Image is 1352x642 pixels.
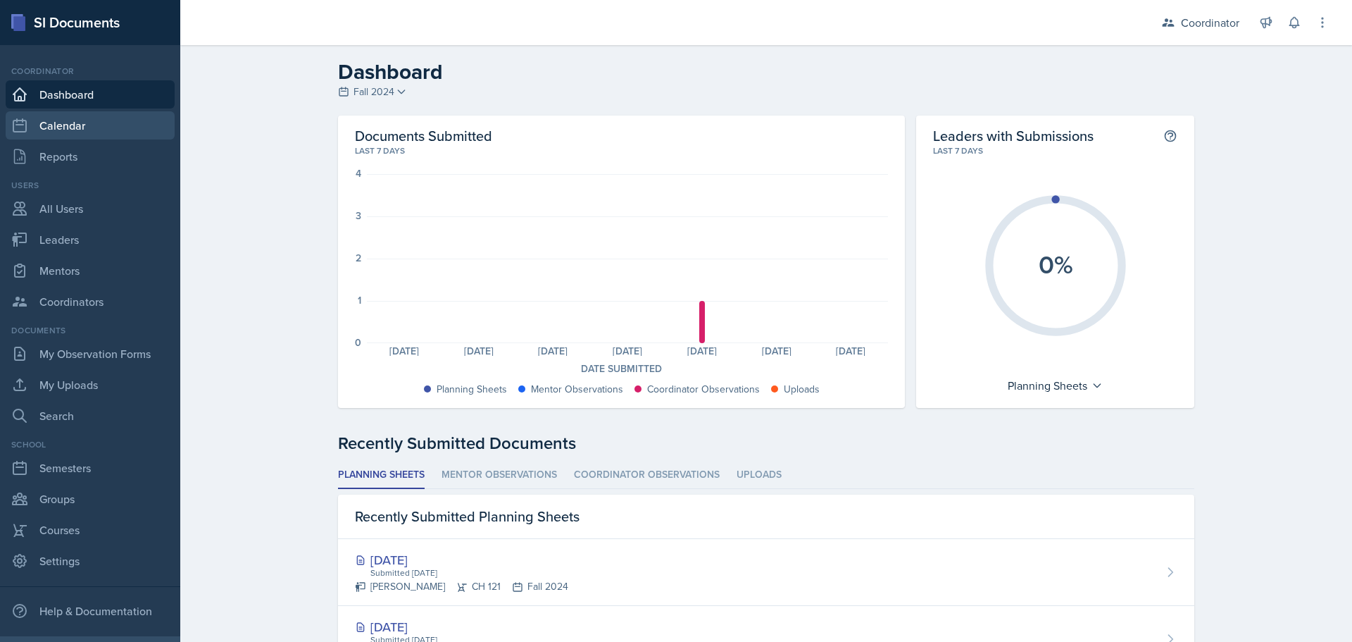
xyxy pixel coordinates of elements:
[353,85,394,99] span: Fall 2024
[358,295,361,305] div: 1
[442,462,557,489] li: Mentor Observations
[6,438,175,451] div: School
[338,495,1194,539] div: Recently Submitted Planning Sheets
[355,617,568,636] div: [DATE]
[1181,14,1239,31] div: Coordinator
[1001,374,1110,397] div: Planning Sheets
[338,59,1194,85] h2: Dashboard
[437,382,507,397] div: Planning Sheets
[6,111,175,140] a: Calendar
[531,382,623,397] div: Mentor Observations
[338,539,1194,606] a: [DATE] Submitted [DATE] [PERSON_NAME]CH 121Fall 2024
[6,288,175,316] a: Coordinators
[356,211,361,221] div: 3
[355,127,888,144] h2: Documents Submitted
[516,346,591,356] div: [DATE]
[367,346,442,356] div: [DATE]
[6,142,175,171] a: Reports
[6,597,175,625] div: Help & Documentation
[665,346,739,356] div: [DATE]
[356,253,361,263] div: 2
[814,346,889,356] div: [DATE]
[355,579,568,594] div: [PERSON_NAME] CH 121 Fall 2024
[590,346,665,356] div: [DATE]
[6,547,175,575] a: Settings
[739,346,814,356] div: [DATE]
[355,338,361,347] div: 0
[6,516,175,544] a: Courses
[355,144,888,157] div: Last 7 days
[355,550,568,569] div: [DATE]
[574,462,720,489] li: Coordinator Observations
[369,567,568,579] div: Submitted [DATE]
[338,462,425,489] li: Planning Sheets
[6,65,175,78] div: Coordinator
[737,462,782,489] li: Uploads
[6,454,175,482] a: Semesters
[6,257,175,285] a: Mentors
[784,382,820,397] div: Uploads
[6,485,175,513] a: Groups
[442,346,516,356] div: [DATE]
[338,431,1194,456] div: Recently Submitted Documents
[6,402,175,430] a: Search
[933,144,1177,157] div: Last 7 days
[6,371,175,399] a: My Uploads
[355,362,888,376] div: Date Submitted
[6,179,175,192] div: Users
[6,226,175,254] a: Leaders
[6,340,175,368] a: My Observation Forms
[356,168,361,178] div: 4
[6,80,175,109] a: Dashboard
[1038,246,1072,283] text: 0%
[6,195,175,223] a: All Users
[6,324,175,337] div: Documents
[647,382,760,397] div: Coordinator Observations
[933,127,1094,144] h2: Leaders with Submissions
